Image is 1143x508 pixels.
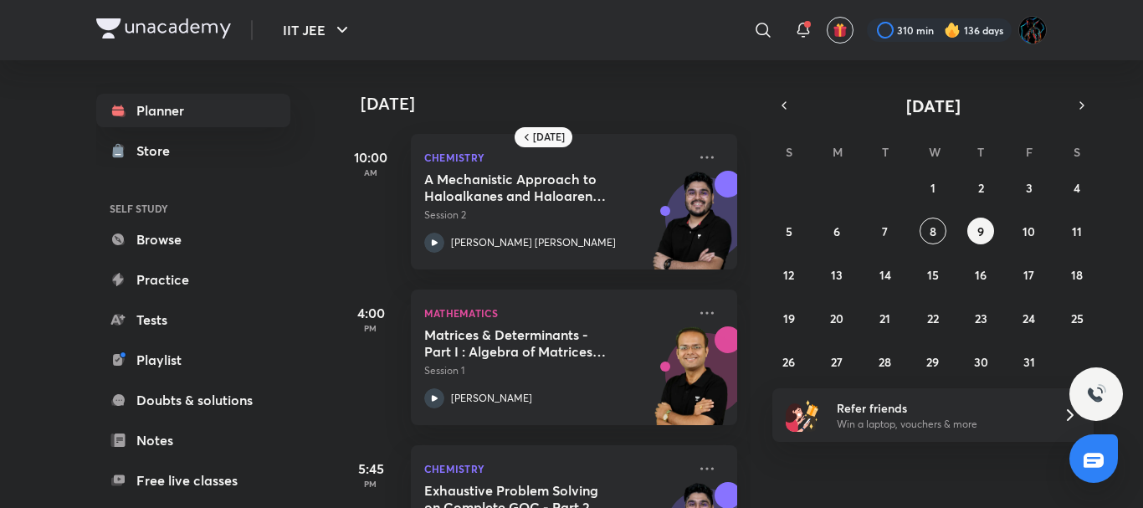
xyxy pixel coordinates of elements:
[424,171,633,204] h5: A Mechanistic Approach to Haloalkanes and Haloarenes - Part 2
[929,144,941,160] abbr: Wednesday
[967,261,994,288] button: October 16, 2025
[1064,305,1090,331] button: October 25, 2025
[977,223,984,239] abbr: October 9, 2025
[136,141,180,161] div: Store
[424,208,687,223] p: Session 2
[823,305,850,331] button: October 20, 2025
[1016,305,1043,331] button: October 24, 2025
[451,235,616,250] p: [PERSON_NAME] [PERSON_NAME]
[424,363,687,378] p: Session 1
[967,348,994,375] button: October 30, 2025
[926,354,939,370] abbr: October 29, 2025
[977,144,984,160] abbr: Thursday
[967,218,994,244] button: October 9, 2025
[833,23,848,38] img: avatar
[920,218,946,244] button: October 8, 2025
[783,267,794,283] abbr: October 12, 2025
[786,398,819,432] img: referral
[823,348,850,375] button: October 27, 2025
[273,13,362,47] button: IIT JEE
[920,305,946,331] button: October 22, 2025
[96,18,231,43] a: Company Logo
[96,194,290,223] h6: SELF STUDY
[930,180,935,196] abbr: October 1, 2025
[451,391,532,406] p: [PERSON_NAME]
[424,459,687,479] p: Chemistry
[776,218,802,244] button: October 5, 2025
[1072,223,1082,239] abbr: October 11, 2025
[827,17,853,44] button: avatar
[1071,310,1084,326] abbr: October 25, 2025
[96,94,290,127] a: Planner
[1064,261,1090,288] button: October 18, 2025
[424,147,687,167] p: Chemistry
[424,326,633,360] h5: Matrices & Determinants - Part I : Algebra of Matrices and Special Matrices
[927,267,939,283] abbr: October 15, 2025
[879,310,890,326] abbr: October 21, 2025
[337,167,404,177] p: AM
[1023,267,1034,283] abbr: October 17, 2025
[424,303,687,323] p: Mathematics
[831,267,843,283] abbr: October 13, 2025
[337,303,404,323] h5: 4:00
[833,223,840,239] abbr: October 6, 2025
[337,147,404,167] h5: 10:00
[920,348,946,375] button: October 29, 2025
[837,399,1043,417] h6: Refer friends
[776,261,802,288] button: October 12, 2025
[823,261,850,288] button: October 13, 2025
[1074,144,1080,160] abbr: Saturday
[872,348,899,375] button: October 28, 2025
[1071,267,1083,283] abbr: October 18, 2025
[1026,180,1033,196] abbr: October 3, 2025
[96,18,231,38] img: Company Logo
[96,343,290,377] a: Playlist
[1023,223,1035,239] abbr: October 10, 2025
[533,131,565,144] h6: [DATE]
[1023,310,1035,326] abbr: October 24, 2025
[337,479,404,489] p: PM
[96,223,290,256] a: Browse
[882,223,888,239] abbr: October 7, 2025
[906,95,961,117] span: [DATE]
[879,267,891,283] abbr: October 14, 2025
[967,174,994,201] button: October 2, 2025
[1026,144,1033,160] abbr: Friday
[337,323,404,333] p: PM
[1086,384,1106,404] img: ttu
[96,423,290,457] a: Notes
[796,94,1070,117] button: [DATE]
[823,218,850,244] button: October 6, 2025
[830,310,843,326] abbr: October 20, 2025
[96,464,290,497] a: Free live classes
[776,348,802,375] button: October 26, 2025
[96,383,290,417] a: Doubts & solutions
[837,417,1043,432] p: Win a laptop, vouchers & more
[96,263,290,296] a: Practice
[930,223,936,239] abbr: October 8, 2025
[920,174,946,201] button: October 1, 2025
[1016,218,1043,244] button: October 10, 2025
[776,305,802,331] button: October 19, 2025
[1016,174,1043,201] button: October 3, 2025
[975,267,987,283] abbr: October 16, 2025
[944,22,961,38] img: streak
[96,303,290,336] a: Tests
[782,354,795,370] abbr: October 26, 2025
[1064,218,1090,244] button: October 11, 2025
[831,354,843,370] abbr: October 27, 2025
[786,223,792,239] abbr: October 5, 2025
[645,171,737,286] img: unacademy
[833,144,843,160] abbr: Monday
[645,326,737,442] img: unacademy
[967,305,994,331] button: October 23, 2025
[974,354,988,370] abbr: October 30, 2025
[1016,261,1043,288] button: October 17, 2025
[337,459,404,479] h5: 5:45
[872,261,899,288] button: October 14, 2025
[882,144,889,160] abbr: Tuesday
[1023,354,1035,370] abbr: October 31, 2025
[1074,180,1080,196] abbr: October 4, 2025
[1016,348,1043,375] button: October 31, 2025
[361,94,754,114] h4: [DATE]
